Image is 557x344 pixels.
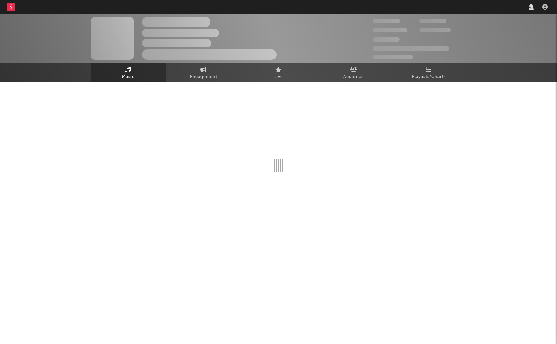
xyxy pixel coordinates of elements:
span: 50,000,000 [373,28,407,32]
span: 100,000 [419,19,446,23]
span: 50,000,000 Monthly Listeners [373,46,449,51]
span: Jump Score: 85.0 [373,55,413,59]
span: 300,000 [373,19,400,23]
span: Music [122,73,135,81]
span: Engagement [190,73,217,81]
span: Playlists/Charts [412,73,446,81]
span: Audience [343,73,364,81]
a: Audience [316,63,391,82]
span: 1,000,000 [419,28,451,32]
a: Playlists/Charts [391,63,467,82]
a: Live [241,63,316,82]
a: Music [91,63,166,82]
span: Live [274,73,283,81]
span: 100,000 [373,37,400,42]
a: Engagement [166,63,241,82]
